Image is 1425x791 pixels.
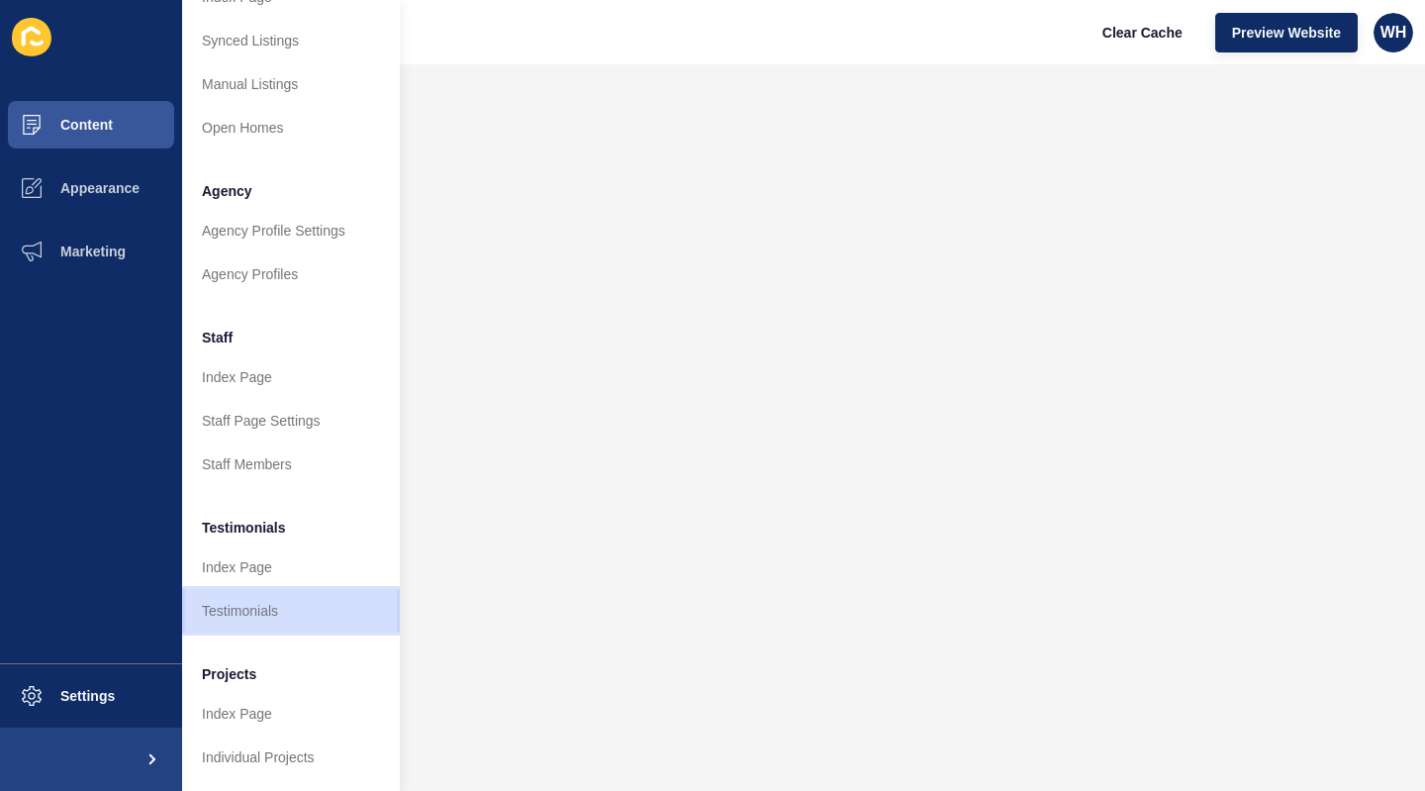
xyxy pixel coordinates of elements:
[1086,13,1199,52] button: Clear Cache
[202,181,252,201] span: Agency
[202,328,233,347] span: Staff
[182,252,400,296] a: Agency Profiles
[202,664,256,684] span: Projects
[182,209,400,252] a: Agency Profile Settings
[1215,13,1358,52] button: Preview Website
[202,518,286,538] span: Testimonials
[182,443,400,486] a: Staff Members
[182,399,400,443] a: Staff Page Settings
[182,106,400,149] a: Open Homes
[1232,23,1341,43] span: Preview Website
[182,545,400,589] a: Index Page
[182,355,400,399] a: Index Page
[182,62,400,106] a: Manual Listings
[1102,23,1183,43] span: Clear Cache
[182,19,400,62] a: Synced Listings
[182,736,400,779] a: Individual Projects
[182,692,400,736] a: Index Page
[1380,23,1407,43] span: WH
[182,589,400,633] a: Testimonials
